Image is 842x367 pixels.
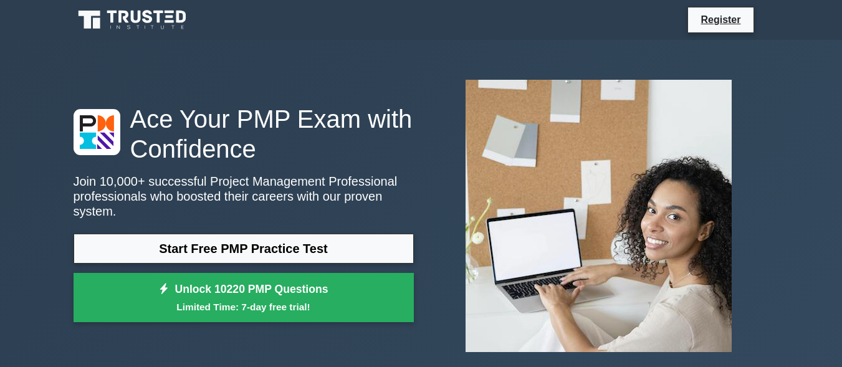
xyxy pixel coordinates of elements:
[74,104,414,164] h1: Ace Your PMP Exam with Confidence
[89,300,398,314] small: Limited Time: 7-day free trial!
[74,273,414,323] a: Unlock 10220 PMP QuestionsLimited Time: 7-day free trial!
[693,12,748,27] a: Register
[74,174,414,219] p: Join 10,000+ successful Project Management Professional professionals who boosted their careers w...
[74,234,414,264] a: Start Free PMP Practice Test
